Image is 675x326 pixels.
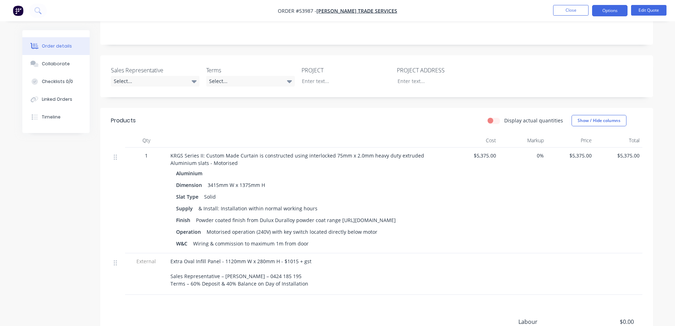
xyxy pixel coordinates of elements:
[176,238,190,249] div: W&C
[170,258,311,287] span: Extra Oval Infill Panel - 1120mm W x 280mm H - $1015 + gst Sales Representative – [PERSON_NAME] –...
[42,96,72,103] div: Linked Orders
[125,133,168,148] div: Qty
[176,180,205,190] div: Dimension
[597,152,640,159] span: $5,375.00
[504,117,563,124] label: Display actual quantities
[176,227,204,237] div: Operation
[454,152,496,159] span: $5,375.00
[22,108,90,126] button: Timeline
[206,76,295,87] div: Select...
[278,7,316,14] span: Order #53987 -
[196,203,320,214] div: & Install: Installation within normal working hours
[176,192,201,202] div: Slat Type
[145,152,148,159] span: 1
[547,133,595,148] div: Price
[316,7,397,14] a: [PERSON_NAME] Trade Services
[111,66,199,74] label: Sales Representative
[170,152,426,166] span: KRGS Series II: Custom Made Curtain is constructed using interlocked 75mm x 2.0mm heavy duty extr...
[572,115,626,126] button: Show / Hide columns
[22,73,90,90] button: Checklists 0/0
[397,66,485,74] label: PROJECT ADDRESS
[451,133,499,148] div: Cost
[553,5,589,16] button: Close
[581,317,634,326] span: $0.00
[631,5,666,16] button: Edit Quote
[502,152,544,159] span: 0%
[128,258,165,265] span: External
[302,66,390,74] label: PROJECT
[22,90,90,108] button: Linked Orders
[42,114,61,120] div: Timeline
[111,76,199,87] div: Select...
[13,5,23,16] img: Factory
[204,227,380,237] div: Motorised operation (240V) with key switch located directly below motor
[111,116,136,125] div: Products
[499,133,547,148] div: Markup
[42,78,73,85] div: Checklists 0/0
[595,133,642,148] div: Total
[42,43,72,49] div: Order details
[193,215,399,225] div: Powder coated finish from Dulux Duralloy powder coat range [URL][DOMAIN_NAME]
[22,55,90,73] button: Collaborate
[550,152,592,159] span: $5,375.00
[176,168,205,178] div: Aluminium
[201,192,219,202] div: Solid
[176,203,196,214] div: Supply
[22,37,90,55] button: Order details
[206,66,295,74] label: Terms
[190,238,311,249] div: Wiring & commission to maximum 1m from door
[176,215,193,225] div: Finish
[42,61,70,67] div: Collaborate
[592,5,628,16] button: Options
[205,180,268,190] div: 3415mm W x 1375mm H
[518,317,581,326] span: Labour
